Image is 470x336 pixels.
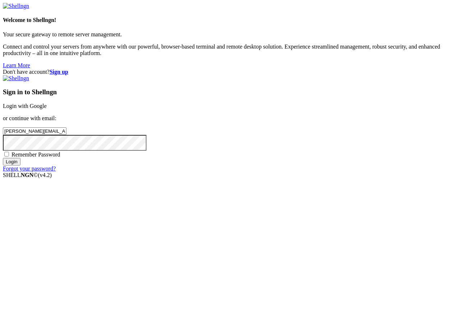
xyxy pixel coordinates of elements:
h3: Sign in to Shellngn [3,88,467,96]
b: NGN [21,172,34,178]
input: Login [3,158,20,165]
input: Remember Password [4,152,9,156]
a: Login with Google [3,103,47,109]
a: Forgot your password? [3,165,56,172]
span: Remember Password [11,151,60,158]
a: Sign up [50,69,68,75]
div: Don't have account? [3,69,467,75]
img: Shellngn [3,75,29,82]
p: or continue with email: [3,115,467,122]
span: 4.2.0 [38,172,52,178]
a: Learn More [3,62,30,68]
img: Shellngn [3,3,29,9]
span: SHELL © [3,172,52,178]
input: Email address [3,127,66,135]
p: Connect and control your servers from anywhere with our powerful, browser-based terminal and remo... [3,44,467,56]
p: Your secure gateway to remote server management. [3,31,467,38]
h4: Welcome to Shellngn! [3,17,467,23]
